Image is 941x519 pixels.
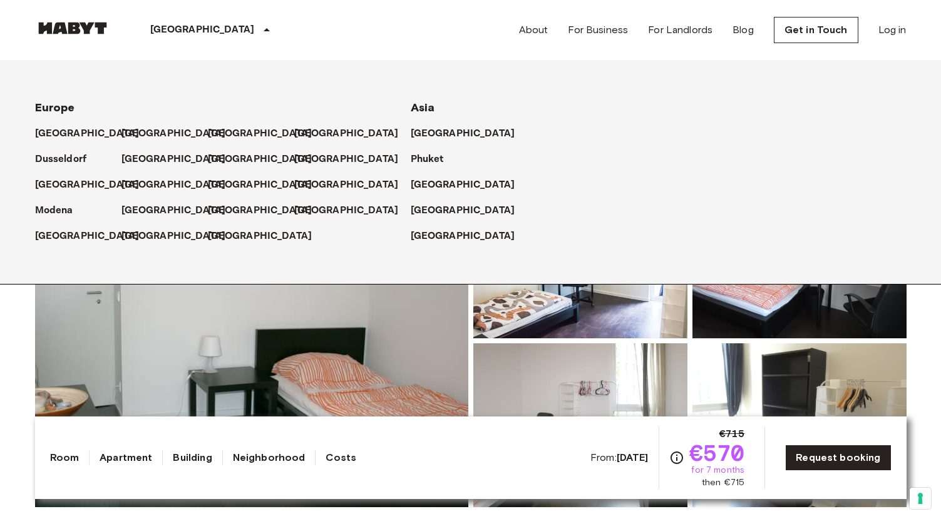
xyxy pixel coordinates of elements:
[294,203,399,218] p: [GEOGRAPHIC_DATA]
[294,152,411,167] a: [GEOGRAPHIC_DATA]
[774,17,858,43] a: Get in Touch
[100,450,152,465] a: Apartment
[411,152,444,167] p: Phuket
[35,152,87,167] p: Dusseldorf
[233,450,306,465] a: Neighborhood
[411,178,528,193] a: [GEOGRAPHIC_DATA]
[121,126,226,141] p: [GEOGRAPHIC_DATA]
[35,152,100,167] a: Dusseldorf
[35,126,152,141] a: [GEOGRAPHIC_DATA]
[878,23,907,38] a: Log in
[692,343,907,507] img: Picture of unit DE-01-302-004-04
[121,203,239,218] a: [GEOGRAPHIC_DATA]
[121,203,226,218] p: [GEOGRAPHIC_DATA]
[519,23,548,38] a: About
[121,152,239,167] a: [GEOGRAPHIC_DATA]
[208,126,325,141] a: [GEOGRAPHIC_DATA]
[473,343,687,507] img: Picture of unit DE-01-302-004-04
[411,126,528,141] a: [GEOGRAPHIC_DATA]
[208,229,325,244] a: [GEOGRAPHIC_DATA]
[785,445,891,471] a: Request booking
[294,178,399,193] p: [GEOGRAPHIC_DATA]
[294,126,399,141] p: [GEOGRAPHIC_DATA]
[411,229,528,244] a: [GEOGRAPHIC_DATA]
[411,152,456,167] a: Phuket
[719,426,745,441] span: €715
[121,126,239,141] a: [GEOGRAPHIC_DATA]
[910,488,931,509] button: Your consent preferences for tracking technologies
[173,450,212,465] a: Building
[121,178,226,193] p: [GEOGRAPHIC_DATA]
[617,451,649,463] b: [DATE]
[150,23,255,38] p: [GEOGRAPHIC_DATA]
[50,450,80,465] a: Room
[35,229,140,244] p: [GEOGRAPHIC_DATA]
[294,152,399,167] p: [GEOGRAPHIC_DATA]
[35,178,152,193] a: [GEOGRAPHIC_DATA]
[411,101,435,114] span: Asia
[121,229,226,244] p: [GEOGRAPHIC_DATA]
[648,23,712,38] a: For Landlords
[35,22,110,34] img: Habyt
[326,450,356,465] a: Costs
[590,451,649,465] span: From:
[35,174,468,507] img: Marketing picture of unit DE-01-302-004-04
[121,152,226,167] p: [GEOGRAPHIC_DATA]
[208,152,325,167] a: [GEOGRAPHIC_DATA]
[702,476,744,489] span: then €715
[208,178,312,193] p: [GEOGRAPHIC_DATA]
[411,178,515,193] p: [GEOGRAPHIC_DATA]
[208,203,325,218] a: [GEOGRAPHIC_DATA]
[411,203,528,218] a: [GEOGRAPHIC_DATA]
[294,126,411,141] a: [GEOGRAPHIC_DATA]
[35,101,75,114] span: Europe
[294,178,411,193] a: [GEOGRAPHIC_DATA]
[689,441,745,464] span: €570
[411,126,515,141] p: [GEOGRAPHIC_DATA]
[35,178,140,193] p: [GEOGRAPHIC_DATA]
[208,178,325,193] a: [GEOGRAPHIC_DATA]
[208,203,312,218] p: [GEOGRAPHIC_DATA]
[35,126,140,141] p: [GEOGRAPHIC_DATA]
[411,229,515,244] p: [GEOGRAPHIC_DATA]
[691,464,744,476] span: for 7 months
[35,229,152,244] a: [GEOGRAPHIC_DATA]
[121,229,239,244] a: [GEOGRAPHIC_DATA]
[208,152,312,167] p: [GEOGRAPHIC_DATA]
[733,23,754,38] a: Blog
[208,126,312,141] p: [GEOGRAPHIC_DATA]
[35,203,73,218] p: Modena
[121,178,239,193] a: [GEOGRAPHIC_DATA]
[411,203,515,218] p: [GEOGRAPHIC_DATA]
[208,229,312,244] p: [GEOGRAPHIC_DATA]
[294,203,411,218] a: [GEOGRAPHIC_DATA]
[669,450,684,465] svg: Check cost overview for full price breakdown. Please note that discounts apply to new joiners onl...
[568,23,628,38] a: For Business
[35,203,86,218] a: Modena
